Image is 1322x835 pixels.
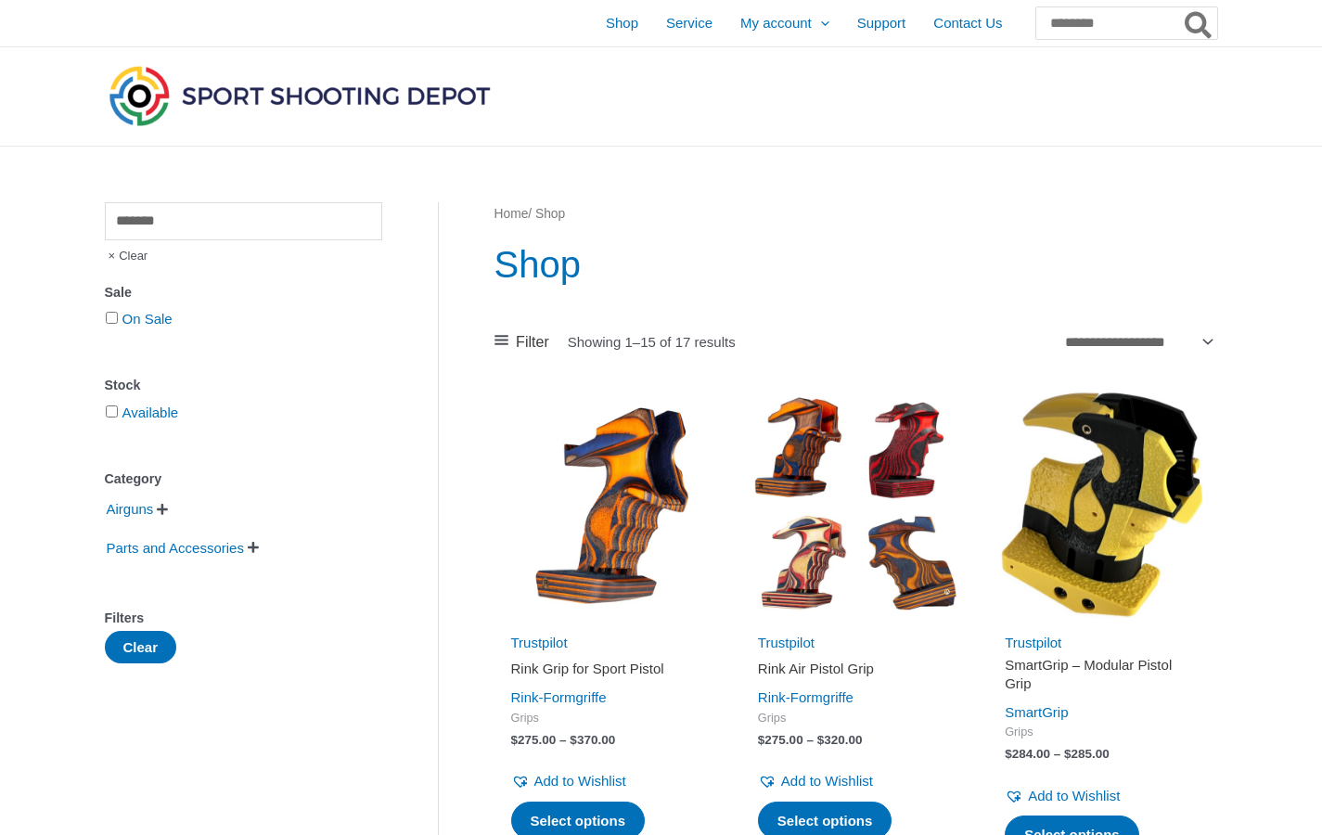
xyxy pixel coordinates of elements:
a: Home [494,207,529,221]
a: Add to Wishlist [758,768,873,794]
span: Add to Wishlist [534,773,626,789]
a: SmartGrip [1005,704,1068,720]
h2: Rink Air Pistol Grip [758,660,953,678]
span: Parts and Accessories [105,533,246,564]
bdi: 275.00 [511,733,557,747]
div: Stock [105,372,382,399]
h2: Rink Grip for Sport Pistol [511,660,706,678]
a: Available [122,405,179,420]
span: Grips [1005,725,1200,740]
img: Rink Grip for Sport Pistol [494,391,723,619]
span: Filter [516,328,549,356]
input: On Sale [106,312,118,324]
a: Rink-Formgriffe [758,689,854,705]
span: $ [570,733,577,747]
span: $ [1064,747,1072,761]
a: Trustpilot [511,635,568,650]
img: Sport Shooting Depot [105,61,494,130]
span: – [1054,747,1061,761]
a: Add to Wishlist [511,768,626,794]
bdi: 320.00 [817,733,863,747]
bdi: 284.00 [1005,747,1050,761]
a: Rink Grip for Sport Pistol [511,660,706,685]
a: Airguns [105,500,156,516]
h2: SmartGrip – Modular Pistol Grip [1005,656,1200,692]
select: Shop order [1059,328,1217,355]
input: Available [106,405,118,417]
a: Trustpilot [758,635,815,650]
a: Filter [494,328,549,356]
span: – [806,733,814,747]
span:  [248,541,259,554]
img: Rink Air Pistol Grip [741,391,969,619]
a: SmartGrip – Modular Pistol Grip [1005,656,1200,700]
div: Filters [105,605,382,632]
a: Rink-Formgriffe [511,689,607,705]
button: Search [1181,7,1217,39]
span: Add to Wishlist [1028,788,1120,803]
span: $ [1005,747,1012,761]
span: – [559,733,567,747]
div: Sale [105,279,382,306]
img: SmartGrip - Modular Pistol Grip [988,391,1216,619]
button: Clear [105,631,177,663]
a: Parts and Accessories [105,539,246,555]
span: Add to Wishlist [781,773,873,789]
p: Showing 1–15 of 17 results [568,335,736,349]
bdi: 275.00 [758,733,803,747]
bdi: 285.00 [1064,747,1110,761]
span: $ [817,733,825,747]
h1: Shop [494,238,1217,290]
a: Rink Air Pistol Grip [758,660,953,685]
a: Trustpilot [1005,635,1061,650]
div: Category [105,466,382,493]
bdi: 370.00 [570,733,615,747]
span: Airguns [105,494,156,525]
span:  [157,503,168,516]
span: $ [758,733,765,747]
a: Add to Wishlist [1005,783,1120,809]
nav: Breadcrumb [494,202,1217,226]
span: Grips [758,711,953,726]
a: On Sale [122,311,173,327]
span: Grips [511,711,706,726]
span: $ [511,733,519,747]
span: Clear [105,240,148,272]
